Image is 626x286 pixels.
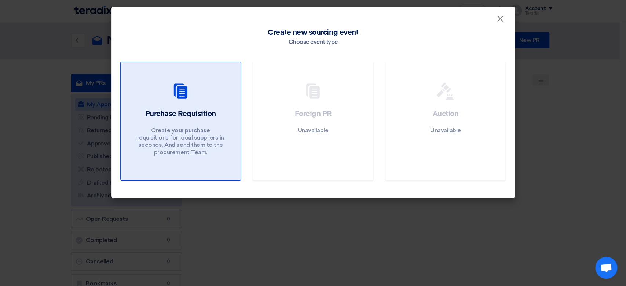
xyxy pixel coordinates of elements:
button: Close [491,12,510,26]
span: Create new sourcing event [268,27,358,38]
span: × [497,13,504,28]
a: Purchase Requisition Create your purchase requisitions for local suppliers in seconds, And send t... [120,62,241,181]
span: Foreign PR [294,110,331,118]
p: Unavailable [298,127,329,134]
p: Create your purchase requisitions for local suppliers in seconds, And send them to the procuremen... [136,127,224,156]
div: Open chat [595,257,617,279]
p: Unavailable [430,127,461,134]
div: Choose event type [289,38,338,47]
span: Auction [433,110,459,118]
h2: Purchase Requisition [145,109,216,119]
